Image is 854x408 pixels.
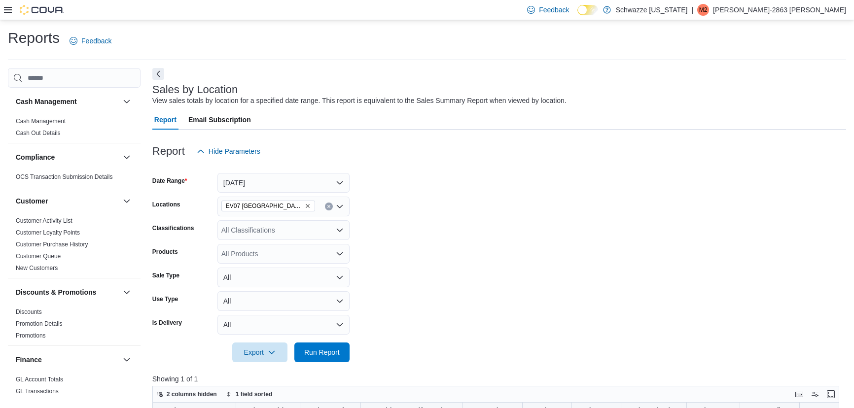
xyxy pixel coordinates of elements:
button: Run Report [294,342,350,362]
span: 2 columns hidden [167,390,217,398]
span: Dark Mode [577,15,578,16]
a: Customer Loyalty Points [16,229,80,236]
a: Customer Purchase History [16,241,88,248]
button: All [217,291,350,311]
button: Enter fullscreen [825,388,837,400]
span: Run Report [304,347,340,357]
span: Export [238,342,282,362]
h3: Discounts & Promotions [16,287,96,297]
span: Report [154,110,177,130]
span: Cash Out Details [16,129,61,137]
label: Is Delivery [152,319,182,327]
button: Finance [16,355,119,365]
span: Email Subscription [188,110,251,130]
button: Open list of options [336,226,344,234]
h3: Finance [16,355,42,365]
button: All [217,315,350,335]
span: Promotion Details [16,320,63,328]
button: Next [152,68,164,80]
button: Cash Management [121,96,133,107]
div: Compliance [8,171,141,187]
a: Cash Management [16,118,66,125]
button: Finance [121,354,133,366]
span: Feedback [539,5,569,15]
a: GL Transactions [16,388,59,395]
span: Hide Parameters [209,146,260,156]
button: 2 columns hidden [153,388,221,400]
a: OCS Transaction Submission Details [16,173,113,180]
span: New Customers [16,264,58,272]
p: | [691,4,693,16]
h1: Reports [8,28,60,48]
span: Promotions [16,332,46,340]
button: Compliance [16,152,119,162]
a: Promotion Details [16,320,63,327]
button: Export [232,342,287,362]
label: Date Range [152,177,187,185]
span: Cash Management [16,117,66,125]
a: New Customers [16,265,58,272]
label: Sale Type [152,272,179,279]
button: 1 field sorted [222,388,277,400]
button: Remove EV07 Paradise Hills from selection in this group [305,203,311,209]
p: [PERSON_NAME]-2863 [PERSON_NAME] [713,4,846,16]
span: Customer Loyalty Points [16,229,80,237]
p: Showing 1 of 1 [152,374,846,384]
div: Discounts & Promotions [8,306,141,345]
p: Schwazze [US_STATE] [616,4,688,16]
button: Customer [121,195,133,207]
label: Locations [152,201,180,208]
span: OCS Transaction Submission Details [16,173,113,181]
h3: Customer [16,196,48,206]
span: 1 field sorted [236,390,273,398]
a: GL Account Totals [16,376,63,383]
a: Discounts [16,308,42,315]
button: Cash Management [16,97,119,106]
button: [DATE] [217,173,350,193]
span: EV07 Paradise Hills [221,201,315,211]
h3: Report [152,145,185,157]
button: Display options [809,388,821,400]
button: Keyboard shortcuts [793,388,805,400]
h3: Compliance [16,152,55,162]
label: Use Type [152,295,178,303]
span: GL Account Totals [16,375,63,383]
a: Customer Queue [16,253,61,260]
a: Cash Out Details [16,130,61,136]
button: Compliance [121,151,133,163]
a: Feedback [66,31,115,51]
span: Customer Activity List [16,217,72,225]
input: Dark Mode [577,5,598,15]
button: Hide Parameters [193,141,264,161]
a: Promotions [16,332,46,339]
span: Customer Queue [16,252,61,260]
div: Finance [8,374,141,401]
button: Open list of options [336,203,344,210]
img: Cova [20,5,64,15]
h3: Sales by Location [152,84,238,96]
button: Discounts & Promotions [16,287,119,297]
label: Classifications [152,224,194,232]
div: Cash Management [8,115,141,143]
span: Feedback [81,36,111,46]
div: Customer [8,215,141,278]
button: Open list of options [336,250,344,258]
button: All [217,268,350,287]
button: Customer [16,196,119,206]
span: EV07 [GEOGRAPHIC_DATA] [226,201,303,211]
button: Clear input [325,203,333,210]
label: Products [152,248,178,256]
h3: Cash Management [16,97,77,106]
span: Discounts [16,308,42,316]
div: View sales totals by location for a specified date range. This report is equivalent to the Sales ... [152,96,567,106]
button: Discounts & Promotions [121,286,133,298]
a: Customer Activity List [16,217,72,224]
div: Matthew-2863 Turner [697,4,709,16]
span: M2 [699,4,708,16]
